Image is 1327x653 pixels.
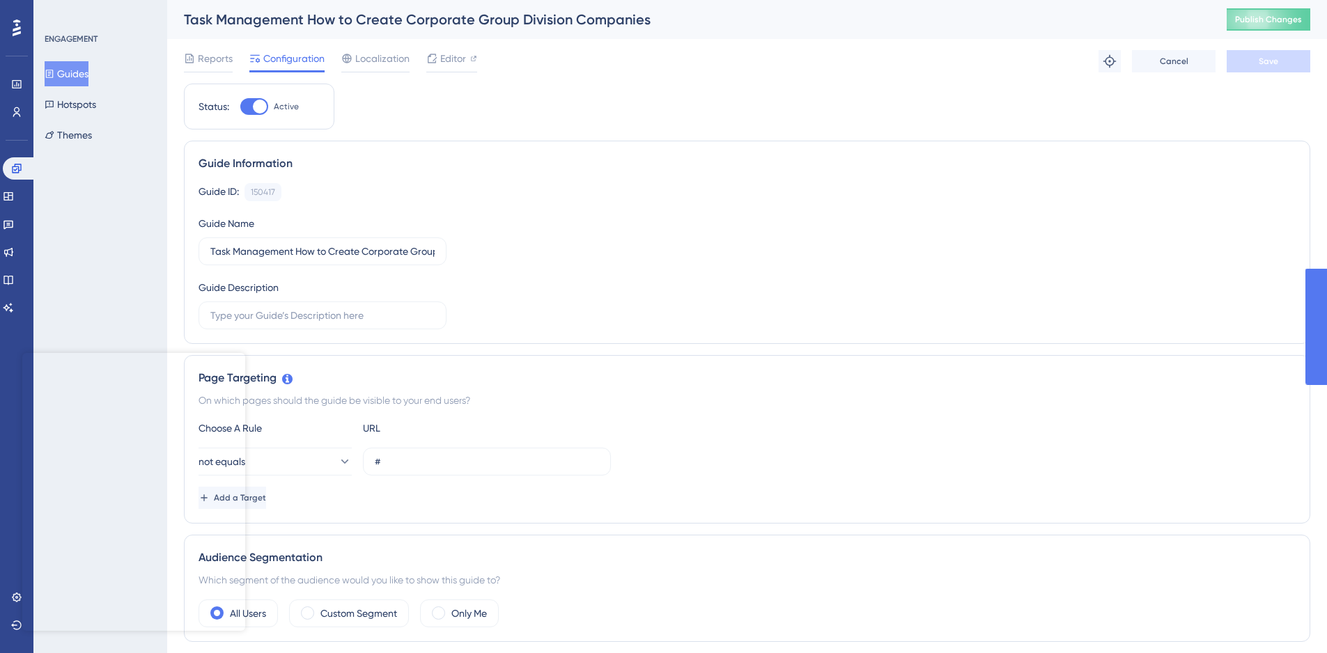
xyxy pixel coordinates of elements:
div: Guide Information [199,155,1296,172]
div: Guide Description [199,279,279,296]
div: Guide Name [199,215,254,232]
div: Which segment of the audience would you like to show this guide to? [199,572,1296,588]
button: Hotspots [45,92,96,117]
div: Page Targeting [199,370,1296,386]
button: Guides [45,61,88,86]
div: Status: [199,98,229,115]
span: Publish Changes [1235,14,1302,25]
input: yourwebsite.com/path [375,454,599,469]
span: Reports [198,50,233,67]
input: Type your Guide’s Description here [210,308,435,323]
button: Save [1227,50,1310,72]
div: On which pages should the guide be visible to your end users? [199,392,1296,409]
button: Publish Changes [1227,8,1310,31]
span: Editor [440,50,466,67]
div: Choose A Rule [199,420,352,436]
input: Type your Guide’s Name here [210,244,435,259]
span: Localization [355,50,410,67]
button: Themes [45,123,92,148]
label: Only Me [451,605,487,622]
div: 150417 [251,187,275,198]
span: Cancel [1160,56,1188,67]
div: URL [363,420,516,436]
span: Save [1259,56,1278,67]
label: All Users [230,605,266,622]
div: Audience Segmentation [199,549,1296,566]
span: Configuration [263,50,325,67]
div: Guide ID: [199,183,239,201]
button: Cancel [1132,50,1216,72]
label: Custom Segment [320,605,397,622]
iframe: UserGuiding AI Assistant Launcher [1268,598,1310,640]
span: Active [274,101,299,112]
button: not equals [199,448,352,475]
div: Task Management How to Create Corporate Group Division Companies [184,10,1192,29]
div: ENGAGEMENT [45,33,98,45]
